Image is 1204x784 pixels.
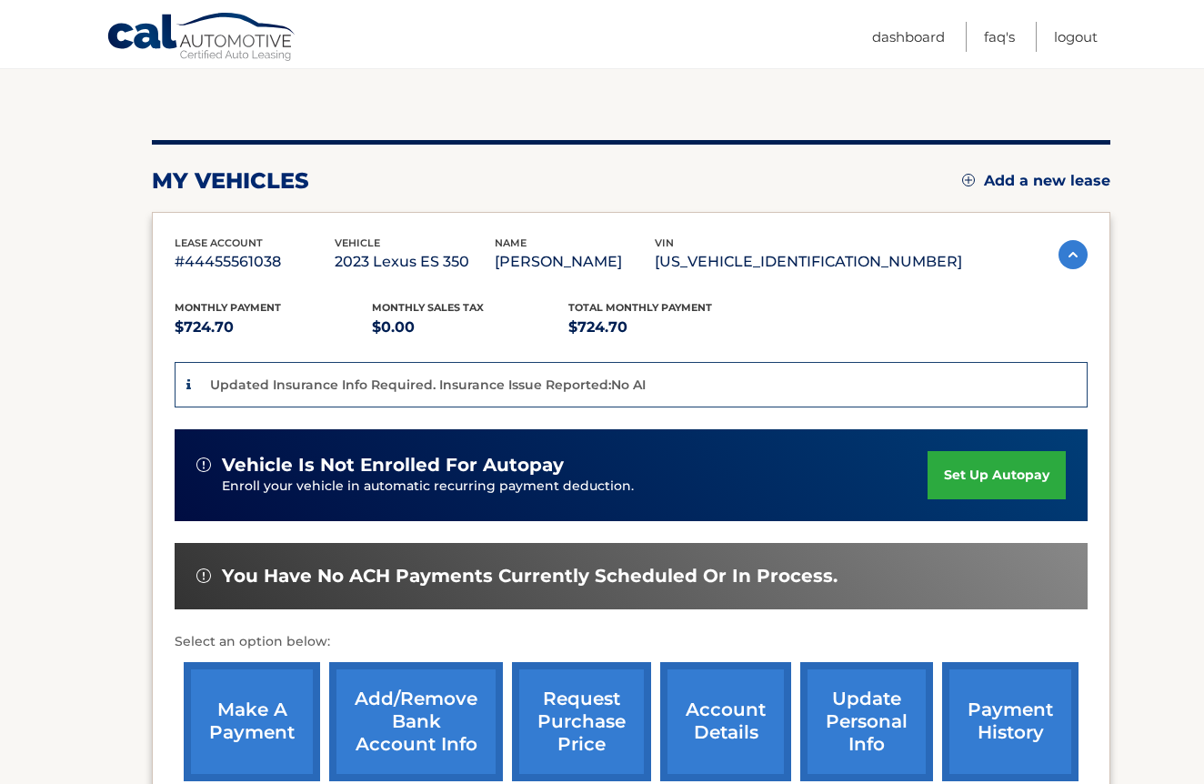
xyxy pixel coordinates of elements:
[175,631,1088,653] p: Select an option below:
[495,236,527,249] span: name
[175,236,263,249] span: lease account
[928,451,1066,499] a: set up autopay
[800,662,933,781] a: update personal info
[184,662,320,781] a: make a payment
[962,172,1110,190] a: Add a new lease
[872,22,945,52] a: Dashboard
[655,249,962,275] p: [US_VEHICLE_IDENTIFICATION_NUMBER]
[106,12,297,65] a: Cal Automotive
[222,565,838,588] span: You have no ACH payments currently scheduled or in process.
[175,249,335,275] p: #44455561038
[222,454,564,477] span: vehicle is not enrolled for autopay
[1054,22,1098,52] a: Logout
[984,22,1015,52] a: FAQ's
[655,236,674,249] span: vin
[196,568,211,583] img: alert-white.svg
[175,301,281,314] span: Monthly Payment
[329,662,503,781] a: Add/Remove bank account info
[335,249,495,275] p: 2023 Lexus ES 350
[196,457,211,472] img: alert-white.svg
[372,301,484,314] span: Monthly sales Tax
[335,236,380,249] span: vehicle
[568,301,712,314] span: Total Monthly Payment
[962,174,975,186] img: add.svg
[495,249,655,275] p: [PERSON_NAME]
[222,477,928,497] p: Enroll your vehicle in automatic recurring payment deduction.
[210,377,646,393] p: Updated Insurance Info Required. Insurance Issue Reported:No AI
[660,662,791,781] a: account details
[372,315,569,340] p: $0.00
[152,167,309,195] h2: my vehicles
[1059,240,1088,269] img: accordion-active.svg
[512,662,651,781] a: request purchase price
[175,315,372,340] p: $724.70
[568,315,766,340] p: $724.70
[942,662,1079,781] a: payment history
